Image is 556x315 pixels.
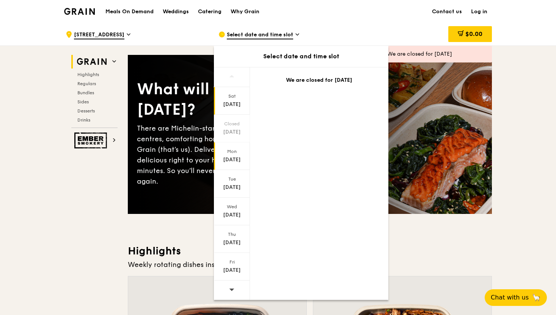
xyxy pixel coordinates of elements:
[215,204,249,210] div: Wed
[215,176,249,182] div: Tue
[485,289,547,306] button: Chat with us🦙
[215,267,249,274] div: [DATE]
[231,0,259,23] div: Why Grain
[215,128,249,136] div: [DATE]
[198,0,221,23] div: Catering
[532,293,541,302] span: 🦙
[227,31,293,39] span: Select date and time slot
[193,0,226,23] a: Catering
[74,55,109,69] img: Grain web logo
[465,30,482,37] span: $0.00
[77,81,96,86] span: Regulars
[74,133,109,148] img: Ember Smokery web logo
[128,259,492,270] div: Weekly rotating dishes inspired by flavours from around the world.
[137,79,310,120] div: What will you eat [DATE]?
[466,0,492,23] a: Log in
[215,239,249,246] div: [DATE]
[77,117,90,123] span: Drinks
[215,211,249,219] div: [DATE]
[387,50,486,58] div: We are closed for [DATE]
[64,8,95,15] img: Grain
[215,101,249,108] div: [DATE]
[128,244,492,258] h3: Highlights
[215,231,249,237] div: Thu
[215,259,249,265] div: Fri
[427,0,466,23] a: Contact us
[491,293,529,302] span: Chat with us
[77,72,99,77] span: Highlights
[77,99,89,104] span: Sides
[226,0,264,23] a: Why Grain
[158,0,193,23] a: Weddings
[77,90,94,95] span: Bundles
[215,184,249,191] div: [DATE]
[215,156,249,164] div: [DATE]
[74,31,124,39] span: [STREET_ADDRESS]
[215,121,249,127] div: Closed
[215,93,249,99] div: Sat
[137,123,310,187] div: There are Michelin-star restaurants, hawker centres, comforting home-cooked classics… and Grain (...
[215,148,249,154] div: Mon
[77,108,95,114] span: Desserts
[259,76,379,84] div: We are closed for [DATE]
[105,8,154,16] h1: Meals On Demand
[214,52,388,61] div: Select date and time slot
[163,0,189,23] div: Weddings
